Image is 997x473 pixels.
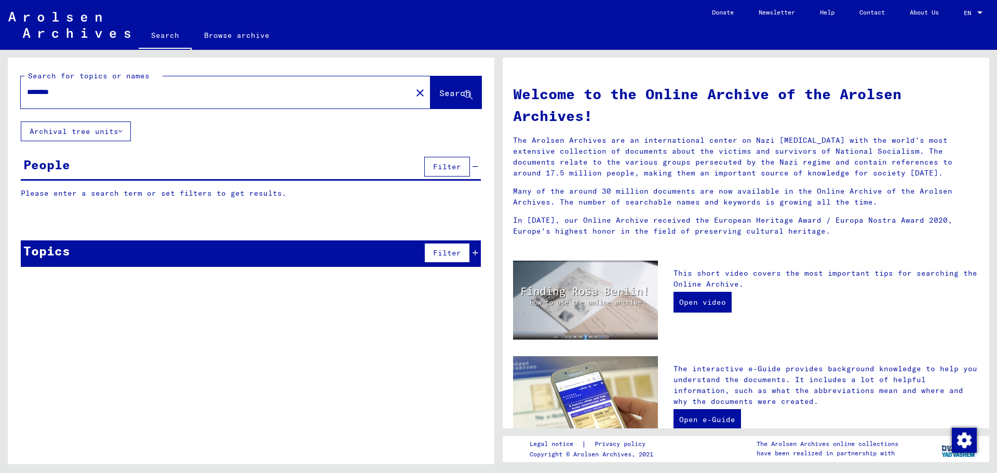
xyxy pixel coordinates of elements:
[530,450,658,459] p: Copyright © Arolsen Archives, 2021
[410,82,430,103] button: Clear
[673,268,979,290] p: This short video covers the most important tips for searching the Online Archive.
[23,241,70,260] div: Topics
[433,248,461,258] span: Filter
[757,449,898,458] p: have been realized in partnership with
[513,261,658,340] img: video.jpg
[952,428,977,453] img: Change consent
[513,83,979,127] h1: Welcome to the Online Archive of the Arolsen Archives!
[192,23,282,48] a: Browse archive
[439,88,470,98] span: Search
[530,439,582,450] a: Legal notice
[513,356,658,453] img: eguide.jpg
[530,439,658,450] div: |
[8,12,130,38] img: Arolsen_neg.svg
[430,76,481,109] button: Search
[757,439,898,449] p: The Arolsen Archives online collections
[424,157,470,177] button: Filter
[139,23,192,50] a: Search
[673,409,741,430] a: Open e-Guide
[414,87,426,99] mat-icon: close
[939,436,978,462] img: yv_logo.png
[513,215,979,237] p: In [DATE], our Online Archive received the European Heritage Award / Europa Nostra Award 2020, Eu...
[964,9,975,17] span: EN
[21,188,481,199] p: Please enter a search term or set filters to get results.
[28,71,150,80] mat-label: Search for topics or names
[673,292,732,313] a: Open video
[513,135,979,179] p: The Arolsen Archives are an international center on Nazi [MEDICAL_DATA] with the world’s most ext...
[586,439,658,450] a: Privacy policy
[424,243,470,263] button: Filter
[21,121,131,141] button: Archival tree units
[23,155,70,174] div: People
[513,186,979,208] p: Many of the around 30 million documents are now available in the Online Archive of the Arolsen Ar...
[951,427,976,452] div: Change consent
[433,162,461,171] span: Filter
[673,363,979,407] p: The interactive e-Guide provides background knowledge to help you understand the documents. It in...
